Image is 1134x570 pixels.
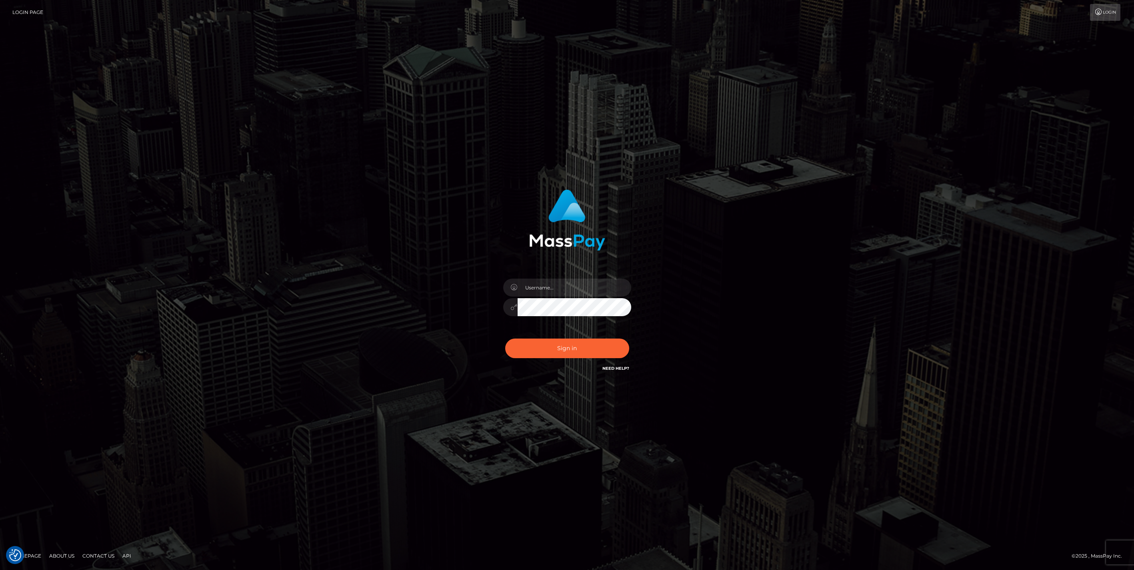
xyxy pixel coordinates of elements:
div: © 2025 , MassPay Inc. [1072,552,1128,560]
a: Homepage [9,550,44,562]
button: Consent Preferences [9,549,21,561]
a: About Us [46,550,78,562]
a: Login [1090,4,1120,21]
img: MassPay Login [529,189,605,251]
button: Sign in [505,339,629,358]
a: Need Help? [602,366,629,371]
img: Revisit consent button [9,549,21,561]
a: API [119,550,134,562]
a: Login Page [12,4,43,21]
input: Username... [518,279,631,297]
a: Contact Us [79,550,118,562]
